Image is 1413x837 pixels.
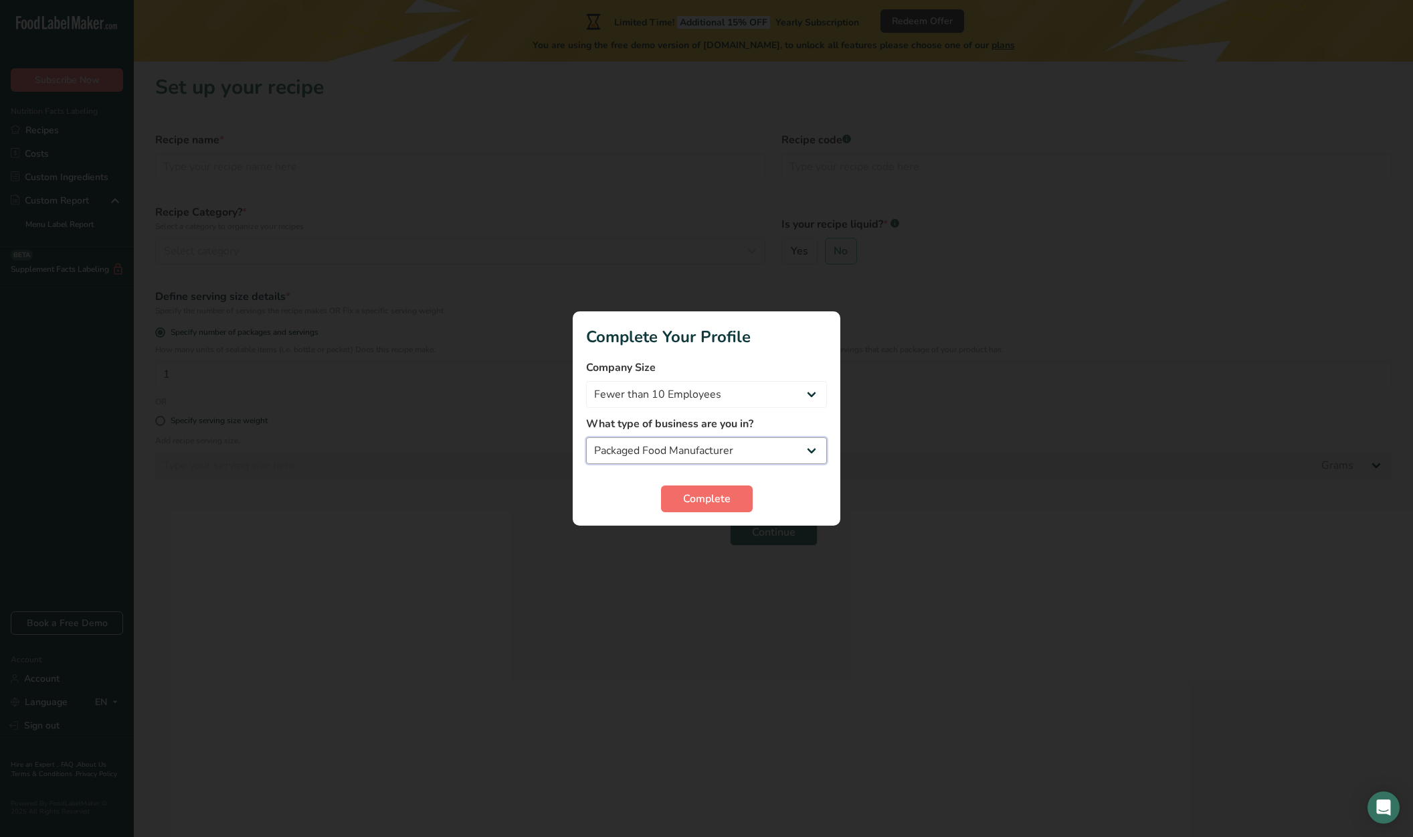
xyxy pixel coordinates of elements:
[1368,791,1400,824] div: Open Intercom Messenger
[586,325,827,349] h1: Complete Your Profile
[586,416,827,432] label: What type of business are you in?
[661,485,753,512] button: Complete
[683,491,731,507] span: Complete
[586,360,827,376] label: Company Size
